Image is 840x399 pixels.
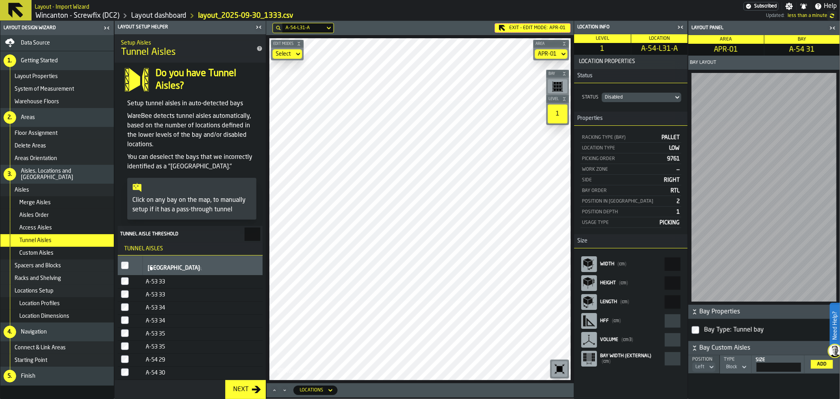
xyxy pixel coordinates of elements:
label: button-toggle-Help [811,2,840,11]
span: Size [574,238,588,244]
span: cm3 [621,337,633,342]
li: menu Merge Aisles [0,196,114,209]
label: button-toggle-Settings [782,2,796,10]
span: 2 [677,199,680,204]
label: react-aria4829144793-:r5s: [580,274,681,293]
div: Usage Type [582,220,656,226]
span: Locations Setup [15,288,54,294]
button: Minimize [280,386,289,394]
tr: APR-01-A-54-LEFT-30 [118,366,263,379]
span: Navigation [21,329,47,335]
span: Getting Started [21,58,58,64]
div: 1. [4,54,16,67]
span: Edit Modes [272,42,295,46]
span: HFF [600,319,609,323]
span: label [148,265,200,271]
div: A-53 35 [146,331,259,337]
a: link-to-/wh/i/63e073f5-5036-4912-aacb-dea34a669cb3/settings/billing [744,2,779,11]
span: Warehouse Floors [15,99,59,105]
span: ) [619,319,621,323]
span: LOW [669,145,680,151]
tr: APR-01-A-53-LEFT-35 [118,327,263,340]
div: Layout Design Wizard [2,25,101,31]
span: Aisles Order [19,212,49,218]
button: button-Next [225,380,266,399]
div: Location Type [582,145,666,151]
label: react-aria4829144793-:r64: [580,349,681,368]
input: Minimal tunnel size threshold Minimal tunnel size threshold [245,227,260,241]
div: 5. [4,370,16,382]
li: menu Layout Properties [0,70,114,83]
input: react-aria4829144793-:r5u: react-aria4829144793-:r5u: [665,295,681,309]
label: button-toggle-Close me [253,22,264,32]
header: Layout panel [688,21,840,35]
div: input-question-Do you have Tunnel Aisles? [118,67,263,93]
span: Updated: [766,13,784,19]
div: DropdownMenuValue-A-54-L31-A [286,25,322,31]
span: ( [619,281,621,285]
span: Level [547,97,560,101]
button: button- [546,70,569,78]
span: Tunnel aisle threshold [120,232,178,237]
div: Bay Order [582,188,668,194]
p: Click on any bay on the map, to manually setup if it has a pass-through tunnel [132,196,251,214]
button: button- [574,55,688,69]
label: button-toggle-undefined [827,11,837,21]
button: button-Add [811,360,833,369]
label: button-toggle-Close me [101,23,112,33]
h3: title-section-Properties [574,112,688,126]
header: Location Info [574,21,688,34]
span: PALLET [662,135,680,140]
span: Location [649,36,670,41]
tr: APR-01-A-53-RIGHT-34 [118,314,263,327]
span: 1 [677,209,680,215]
span: Access Aisles [19,225,52,231]
span: Help [824,2,837,11]
li: menu Data Source [0,35,114,51]
span: APR-01 [549,25,566,31]
div: StatList-item-Picking Order [580,153,681,164]
input: react-aria4829144793-:r5s: react-aria4829144793-:r5s: [665,276,681,290]
span: Finish [21,373,35,379]
div: A-53 34 [146,318,259,324]
span: Width [600,262,614,267]
li: menu Racks and Shelving [0,272,114,285]
span: ( [621,337,623,342]
span: Tunnel Aisles [118,246,163,252]
li: menu Locations Setup [0,285,114,297]
input: label [146,263,208,274]
input: InputCheckbox-label-react-aria4829144793-:r1u: [121,261,129,269]
span: A-54-L31-A [633,45,686,53]
span: Data Source [21,40,50,46]
div: Layout panel [690,25,827,31]
h3: title-section-Size [574,234,688,248]
span: Merge Aisles [19,199,51,206]
span: APR-01 [690,45,762,54]
header: Layout Design Wizard [0,21,114,35]
label: button-toggle-Close me [827,23,838,33]
svg: Reset zoom and position [553,363,566,375]
li: menu Access Aisles [0,222,114,234]
span: Bay [547,72,560,76]
span: ( [612,319,614,323]
label: react-aria4829144793-:r5u: [580,293,681,311]
span: — [677,167,680,172]
span: ) [628,300,629,304]
li: menu Location Dimensions [0,310,114,323]
li: menu Areas Orientation [0,152,114,165]
div: Side [582,177,661,183]
tr: APR-01-A-54-RIGHT-30 [118,379,263,392]
li: menu Aisles [0,184,114,196]
a: link-to-/wh/i/63e073f5-5036-4912-aacb-dea34a669cb3 [35,11,119,20]
span: PICKING [660,220,680,226]
div: A-53 33 [146,292,259,298]
div: Menu Subscription [744,2,779,11]
span: ( [602,359,603,364]
div: StatList-item-Side [580,175,681,185]
li: menu Areas [0,108,114,127]
div: 1 [548,104,567,123]
button: button- [546,95,569,103]
span: Area [534,42,560,46]
input: react-aria4829144793-:r64: react-aria4829144793-:r64: [665,352,681,365]
input: InputCheckbox-label-react-aria4829144793-:r21: [121,290,129,298]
